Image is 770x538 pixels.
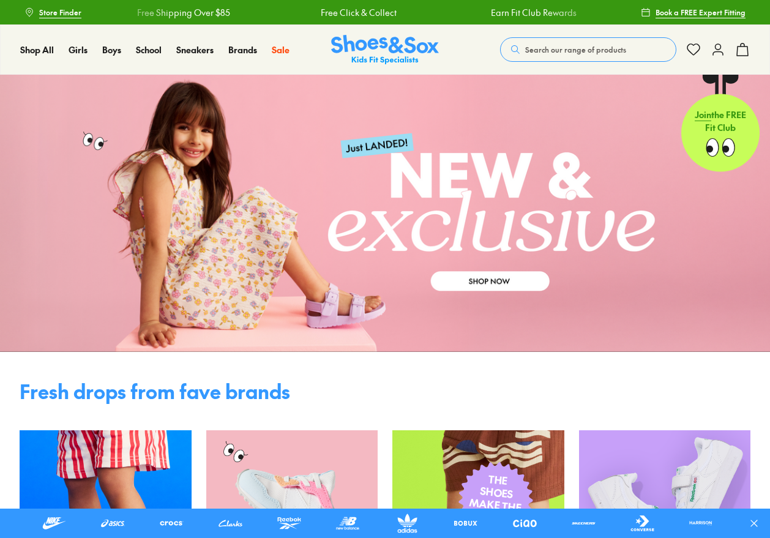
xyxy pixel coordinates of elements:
[490,6,576,19] a: Earn Fit Club Rewards
[681,74,760,172] a: Jointhe FREE Fit Club
[136,43,162,56] a: School
[69,43,88,56] a: Girls
[228,43,257,56] a: Brands
[467,471,525,527] span: THE SHOES MAKE THE OUT-FIT!
[272,43,290,56] a: Sale
[656,7,746,18] span: Book a FREE Expert Fitting
[641,1,746,23] a: Book a FREE Expert Fitting
[681,99,760,144] p: the FREE Fit Club
[695,108,711,121] span: Join
[136,6,230,19] a: Free Shipping Over $85
[331,35,439,65] a: Shoes & Sox
[102,43,121,56] a: Boys
[320,6,396,19] a: Free Click & Collect
[176,43,214,56] a: Sneakers
[500,37,676,62] button: Search our range of products
[525,44,626,55] span: Search our range of products
[331,35,439,65] img: SNS_Logo_Responsive.svg
[20,43,54,56] a: Shop All
[39,7,81,18] span: Store Finder
[24,1,81,23] a: Store Finder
